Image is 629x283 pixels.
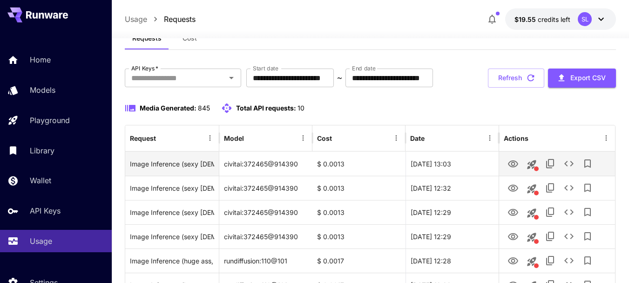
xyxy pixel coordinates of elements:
[522,204,541,222] button: This request includes a reference image. Clicking this will load all other parameters, but for pr...
[312,248,406,273] div: $ 0.0017
[219,224,312,248] div: civitai:372465@914390
[560,227,578,246] button: See details
[541,251,560,270] button: Copy TaskUUID
[30,205,61,216] p: API Keys
[390,131,403,145] button: Menu
[30,54,51,65] p: Home
[548,69,616,88] button: Export CSV
[352,64,375,72] label: End date
[522,252,541,271] button: This request includes a reference image. Clicking this will load all other parameters, but for pr...
[219,200,312,224] div: civitai:372465@914390
[125,14,147,25] a: Usage
[183,34,197,42] span: Cost
[30,235,52,247] p: Usage
[560,154,578,173] button: See details
[337,72,342,83] p: ~
[488,69,544,88] button: Refresh
[157,131,170,145] button: Sort
[541,154,560,173] button: Copy TaskUUID
[203,131,216,145] button: Menu
[30,175,51,186] p: Wallet
[317,134,332,142] div: Cost
[578,179,597,197] button: Add to library
[253,64,278,72] label: Start date
[130,152,214,176] div: Click to copy prompt
[483,131,496,145] button: Menu
[298,104,304,112] span: 10
[522,179,541,198] button: This request includes a reference image. Clicking this will load all other parameters, but for pr...
[312,152,406,176] div: $ 0.0013
[406,248,499,273] div: 23 Sep, 2025 12:28
[219,152,312,176] div: civitai:372465@914390
[406,200,499,224] div: 23 Sep, 2025 12:29
[312,176,406,200] div: $ 0.0013
[410,134,425,142] div: Date
[600,131,613,145] button: Menu
[538,15,570,23] span: credits left
[578,227,597,246] button: Add to library
[504,178,522,197] button: View
[560,251,578,270] button: See details
[560,179,578,197] button: See details
[333,131,346,145] button: Sort
[312,224,406,248] div: $ 0.0013
[406,152,499,176] div: 23 Sep, 2025 13:03
[406,176,499,200] div: 23 Sep, 2025 12:32
[130,249,214,273] div: Click to copy prompt
[578,251,597,270] button: Add to library
[130,134,156,142] div: Request
[426,131,439,145] button: Sort
[130,225,214,248] div: Click to copy prompt
[522,228,541,247] button: This request includes a reference image. Clicking this will load all other parameters, but for pr...
[30,84,55,96] p: Models
[130,200,214,224] div: Click to copy prompt
[131,64,158,72] label: API Keys
[132,34,162,42] span: Requests
[578,203,597,221] button: Add to library
[225,71,238,84] button: Open
[504,134,528,142] div: Actions
[219,248,312,273] div: rundiffusion:110@101
[560,203,578,221] button: See details
[30,145,54,156] p: Library
[541,227,560,246] button: Copy TaskUUID
[578,154,597,173] button: Add to library
[130,176,214,200] div: Click to copy prompt
[504,227,522,246] button: View
[505,8,616,30] button: $19.54975SL
[297,131,310,145] button: Menu
[406,224,499,248] div: 23 Sep, 2025 12:29
[504,202,522,221] button: View
[578,12,592,26] div: SL
[30,115,70,126] p: Playground
[514,15,538,23] span: $19.55
[224,134,244,142] div: Model
[541,179,560,197] button: Copy TaskUUID
[541,203,560,221] button: Copy TaskUUID
[245,131,258,145] button: Sort
[219,176,312,200] div: civitai:372465@914390
[504,154,522,173] button: View
[140,104,196,112] span: Media Generated:
[522,155,541,174] button: This request includes a reference image. Clicking this will load all other parameters, but for pr...
[164,14,196,25] a: Requests
[504,251,522,270] button: View
[514,14,570,24] div: $19.54975
[125,14,196,25] nav: breadcrumb
[198,104,210,112] span: 845
[312,200,406,224] div: $ 0.0013
[236,104,296,112] span: Total API requests:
